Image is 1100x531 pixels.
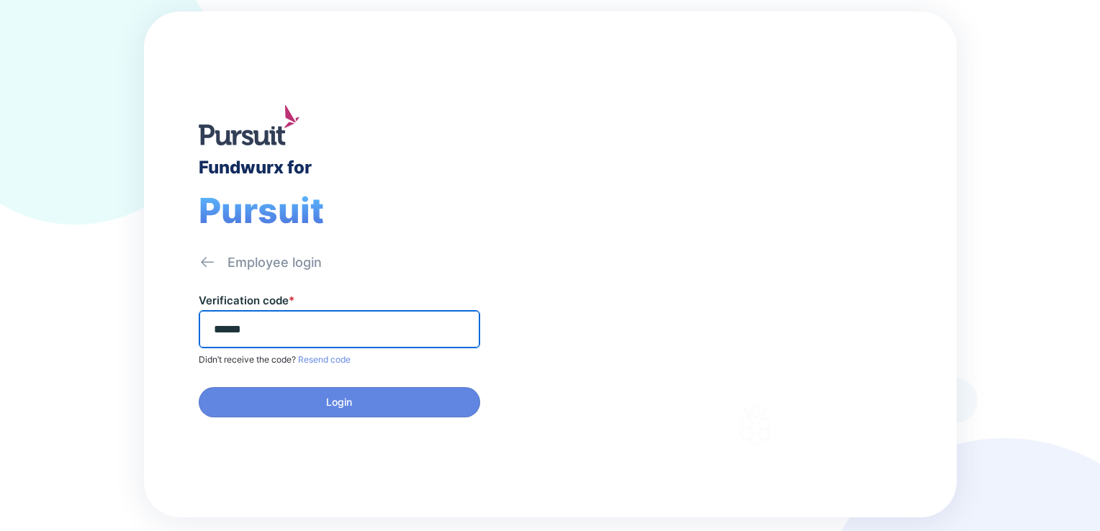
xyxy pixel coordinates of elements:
[199,387,480,417] button: Login
[632,222,798,256] div: Fundwurx
[199,354,296,365] span: Didn’t receive the code?
[199,157,312,178] div: Fundwurx for
[296,354,351,365] span: Resend code
[199,189,324,232] span: Pursuit
[199,294,294,307] label: Verification code
[632,286,879,326] div: Thank you for choosing Fundwurx as your partner in driving positive social impact!
[227,254,322,271] div: Employee login
[632,202,745,216] div: Welcome to
[199,105,299,145] img: logo.jpg
[326,395,352,409] span: Login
